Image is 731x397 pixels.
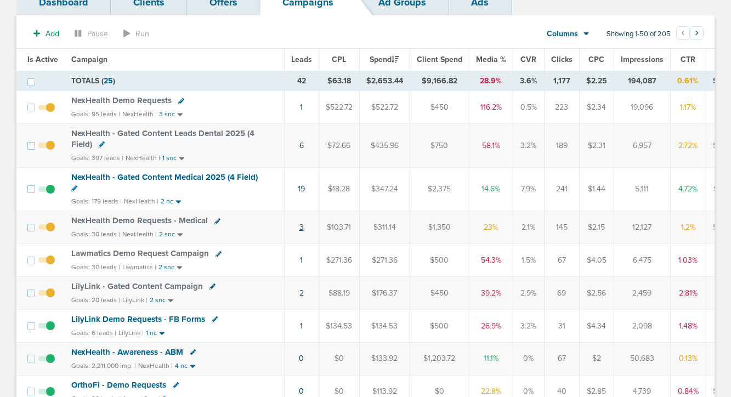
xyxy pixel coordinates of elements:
small: Goals: 30 leads | [71,230,120,239]
span: Media % [476,55,506,64]
td: 28.9% [469,71,513,91]
small: Goals: 6 leads | [71,329,116,337]
td: 5,111 [614,167,670,211]
td: $134.53 [359,309,410,342]
small: 4 nc [175,362,188,370]
td: $0 [319,342,359,375]
small: Goals: 397 leads | [71,154,123,162]
td: TOTALS ( ) [65,71,284,91]
td: 39.2% [469,277,513,310]
span: CPC [588,55,604,64]
td: 194,087 [614,71,670,91]
span: CTR [681,55,695,64]
td: $1,350 [410,211,469,244]
td: $1,203.72 [410,342,469,375]
ul: Pagination [676,28,704,41]
td: $435.96 [359,124,410,167]
td: $271.36 [359,244,410,277]
td: 0% [513,342,544,375]
span: Add [46,29,59,38]
td: $522.72 [359,91,410,124]
small: LilyLink | [118,329,144,337]
span: Is Active [27,55,58,64]
small: Goals: 2,211,000 imp. | [71,362,136,370]
td: $2.34 [579,91,614,124]
td: 3.2% [513,309,544,342]
a: 0 [299,387,304,396]
td: $9,166.82 [410,71,469,91]
button: Go to next page [690,26,704,40]
span: NexHealth - Awareness - ABM [71,347,183,357]
small: NexHealth | [122,230,157,238]
td: 11.1% [469,342,513,375]
span: Campaign [71,55,107,64]
span: CVR [520,55,536,64]
td: 1.5% [513,244,544,277]
td: $88.19 [319,277,359,310]
a: 3 [299,223,304,232]
td: $2.56 [579,277,614,310]
button: Add [27,26,65,42]
td: 189 [544,124,579,167]
td: $450 [410,91,469,124]
span: NexHealth - Gated Content Medical 2025 (4 Field) [71,172,258,182]
td: 7.9% [513,167,544,211]
span: Showing 1-50 of 205 [607,30,671,39]
span: Spend [370,55,399,64]
td: 116.2% [469,91,513,124]
td: $311.14 [359,211,410,244]
span: Clicks [551,55,573,64]
td: $4.34 [579,309,614,342]
td: 4.72% [670,167,706,211]
small: 2 snc [159,230,175,239]
td: 19,096 [614,91,670,124]
td: 54.3% [469,244,513,277]
td: 67 [544,244,579,277]
span: LilyLink Demo Requests - FB Forms [71,314,205,324]
span: LilyLink - Gated Content Campaign [71,281,203,291]
a: 1 [300,321,303,331]
span: Columns [547,29,578,39]
span: NexHealth - Gated Content Leads Dental 2025 (4 Field) [71,128,254,149]
td: 1.2% [670,211,706,244]
td: $2 [579,342,614,375]
td: 3.6% [513,71,544,91]
span: Impressions [621,55,664,64]
td: $72.66 [319,124,359,167]
td: 6,957 [614,124,670,167]
td: 67 [544,342,579,375]
td: 6,475 [614,244,670,277]
a: 1 [300,256,303,265]
td: $347.24 [359,167,410,211]
td: 241 [544,167,579,211]
td: $522.72 [319,91,359,124]
td: 1,177 [544,71,579,91]
td: 2.72% [670,124,706,167]
td: 2.81% [670,277,706,310]
span: Client Spend [417,55,462,64]
td: 12,127 [614,211,670,244]
small: Goals: 30 leads | [71,263,120,271]
td: $2,653.44 [359,71,410,91]
td: 0.5% [513,91,544,124]
td: $750 [410,124,469,167]
small: NexHealth | [126,154,160,162]
small: NexHealth | [124,197,158,205]
td: $2.15 [579,211,614,244]
td: $271.36 [319,244,359,277]
td: $500 [410,244,469,277]
td: 31 [544,309,579,342]
small: Goals: 179 leads | [71,197,122,206]
span: Leads [291,55,312,64]
td: $18.28 [319,167,359,211]
td: $450 [410,277,469,310]
td: 2.9% [513,277,544,310]
span: NexHealth Demo Requests [71,95,172,105]
td: 0.61% [670,71,706,91]
td: 3.2% [513,124,544,167]
td: $2,375 [410,167,469,211]
a: 6 [299,141,304,150]
small: Lawmatics | [122,263,156,271]
td: $2.25 [579,71,614,91]
td: 23% [469,211,513,244]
